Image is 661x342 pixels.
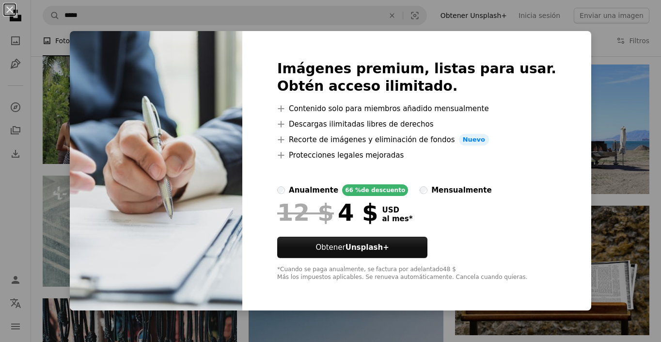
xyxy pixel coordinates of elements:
[431,184,491,196] div: mensualmente
[277,186,285,194] input: anualmente66 %de descuento
[277,149,556,161] li: Protecciones legales mejoradas
[459,134,489,146] span: Nuevo
[342,184,408,196] div: 66 % de descuento
[277,237,427,258] button: ObtenerUnsplash+
[346,243,389,252] strong: Unsplash+
[277,200,334,225] span: 12 $
[277,200,378,225] div: 4 $
[420,186,427,194] input: mensualmente
[277,266,556,281] div: *Cuando se paga anualmente, se factura por adelantado 48 $ Más los impuestos aplicables. Se renue...
[277,118,556,130] li: Descargas ilimitadas libres de derechos
[277,60,556,95] h2: Imágenes premium, listas para usar. Obtén acceso ilimitado.
[382,206,412,214] span: USD
[289,184,338,196] div: anualmente
[70,31,242,310] img: premium_photo-1661496148632-514dd2197691
[277,134,556,146] li: Recorte de imágenes y eliminación de fondos
[277,103,556,114] li: Contenido solo para miembros añadido mensualmente
[382,214,412,223] span: al mes *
